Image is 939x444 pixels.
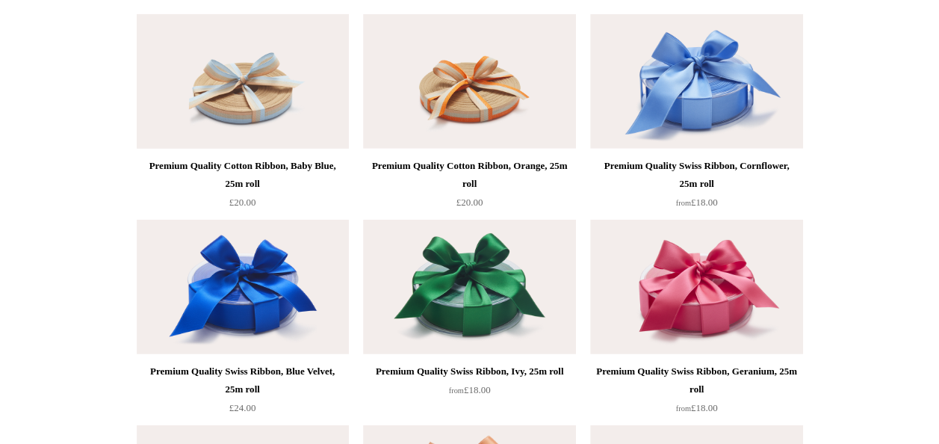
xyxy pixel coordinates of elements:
span: from [449,386,464,395]
a: Premium Quality Cotton Ribbon, Orange, 25m roll £20.00 [363,157,575,218]
span: £18.00 [676,197,718,208]
div: Premium Quality Cotton Ribbon, Orange, 25m roll [367,157,571,193]
a: Premium Quality Swiss Ribbon, Cornflower, 25m roll Premium Quality Swiss Ribbon, Cornflower, 25m ... [590,14,802,149]
div: Premium Quality Swiss Ribbon, Ivy, 25m roll [367,363,571,380]
a: Premium Quality Swiss Ribbon, Ivy, 25m roll Premium Quality Swiss Ribbon, Ivy, 25m roll [363,220,575,354]
img: Premium Quality Cotton Ribbon, Baby Blue, 25m roll [137,14,349,149]
span: £24.00 [229,402,256,413]
a: Premium Quality Cotton Ribbon, Baby Blue, 25m roll Premium Quality Cotton Ribbon, Baby Blue, 25m ... [137,14,349,149]
span: from [676,199,691,207]
img: Premium Quality Swiss Ribbon, Geranium, 25m roll [590,220,802,354]
a: Premium Quality Swiss Ribbon, Blue Velvet, 25m roll £24.00 [137,363,349,424]
a: Premium Quality Swiss Ribbon, Geranium, 25m roll from£18.00 [590,363,802,424]
img: Premium Quality Swiss Ribbon, Blue Velvet, 25m roll [137,220,349,354]
img: Premium Quality Swiss Ribbon, Cornflower, 25m roll [590,14,802,149]
a: Premium Quality Swiss Ribbon, Geranium, 25m roll Premium Quality Swiss Ribbon, Geranium, 25m roll [590,220,802,354]
div: Premium Quality Cotton Ribbon, Baby Blue, 25m roll [140,157,345,193]
div: Premium Quality Swiss Ribbon, Geranium, 25m roll [594,363,799,398]
span: £20.00 [456,197,483,208]
img: Premium Quality Swiss Ribbon, Ivy, 25m roll [363,220,575,354]
span: £18.00 [676,402,718,413]
span: from [676,404,691,413]
div: Premium Quality Swiss Ribbon, Cornflower, 25m roll [594,157,799,193]
img: Premium Quality Cotton Ribbon, Orange, 25m roll [363,14,575,149]
span: £20.00 [229,197,256,208]
a: Premium Quality Cotton Ribbon, Orange, 25m roll Premium Quality Cotton Ribbon, Orange, 25m roll [363,14,575,149]
a: Premium Quality Swiss Ribbon, Ivy, 25m roll from£18.00 [363,363,575,424]
a: Premium Quality Swiss Ribbon, Blue Velvet, 25m roll Premium Quality Swiss Ribbon, Blue Velvet, 25... [137,220,349,354]
a: Premium Quality Swiss Ribbon, Cornflower, 25m roll from£18.00 [590,157,802,218]
a: Premium Quality Cotton Ribbon, Baby Blue, 25m roll £20.00 [137,157,349,218]
span: £18.00 [449,384,491,395]
div: Premium Quality Swiss Ribbon, Blue Velvet, 25m roll [140,363,345,398]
